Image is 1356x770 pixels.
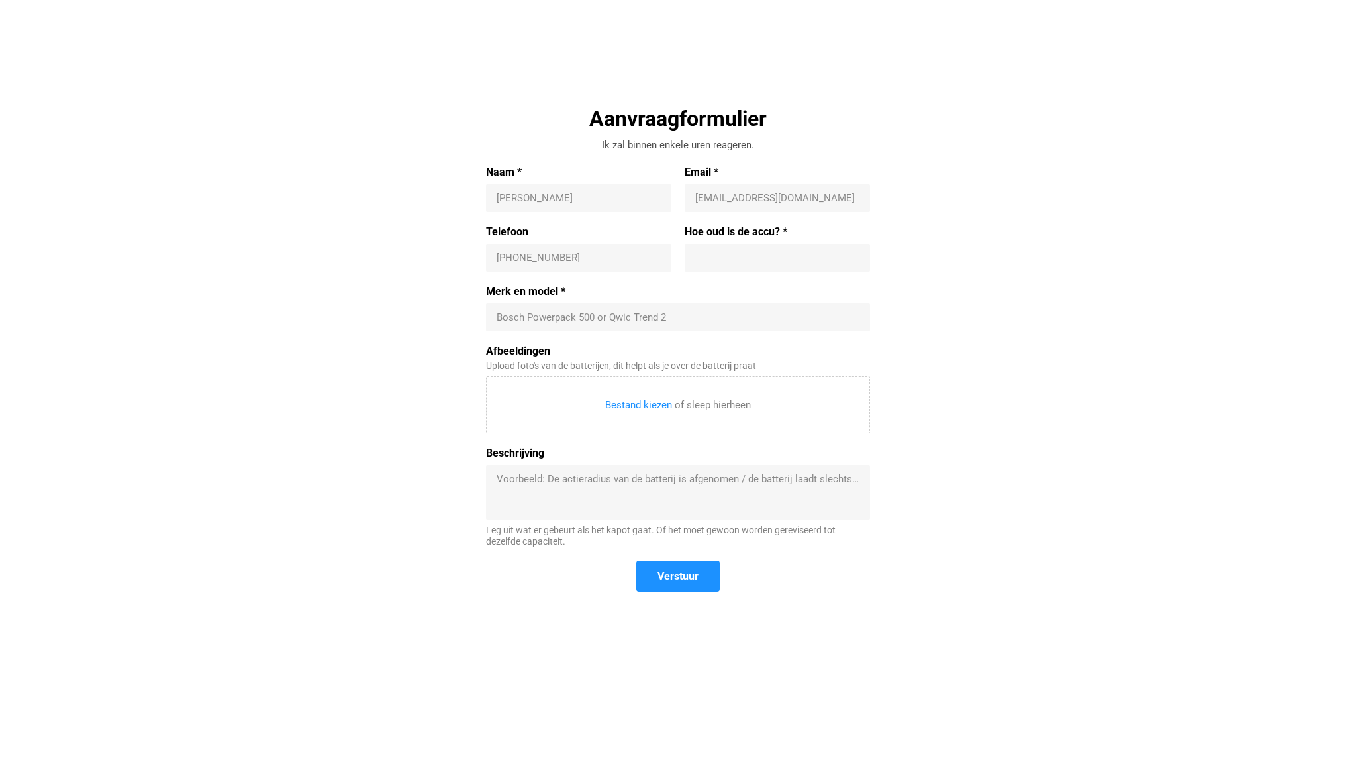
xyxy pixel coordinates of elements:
[486,525,870,547] div: Leg uit wat er gebeurt als het kapot gaat. Of het moet gewoon worden gereviseerd tot dezelfde cap...
[486,138,870,152] div: Ik zal binnen enkele uren reageren.
[486,166,671,179] label: Naam *
[486,225,671,239] label: Telefoon
[685,225,870,239] label: Hoe oud is de accu? *
[636,561,720,592] button: Verstuur
[486,285,870,298] label: Merk en model *
[486,105,870,133] div: Aanvraagformulier
[497,251,661,264] input: +31 647493275
[657,569,699,583] span: Verstuur
[685,166,870,179] label: Email *
[486,360,870,372] div: Upload foto's van de batterijen, dit helpt als je over de batterij praat
[486,447,870,460] label: Beschrijving
[497,192,661,205] input: Naam *
[486,345,870,358] label: Afbeeldingen
[497,311,859,324] input: Merk en model *
[695,192,859,205] input: Email *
